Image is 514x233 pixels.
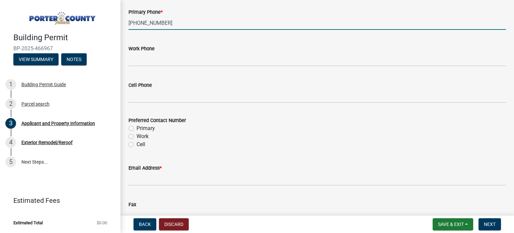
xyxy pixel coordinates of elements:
div: 1 [5,79,16,90]
span: Next [484,222,496,227]
a: Estimated Fees [5,194,110,207]
label: Work Phone [128,47,155,51]
h4: Building Permit [13,33,115,43]
div: Applicant and Property Information [21,121,95,126]
span: Estimated Total [13,221,43,225]
div: 5 [5,157,16,167]
label: Primary [137,124,155,132]
img: Porter County, Indiana [13,7,110,26]
label: Email Address [128,166,162,171]
span: $0.00 [97,221,107,225]
span: Save & Exit [438,222,464,227]
div: Building Permit Guide [21,82,66,87]
button: Back [134,218,156,230]
label: Cell Phone [128,83,152,88]
label: Work [137,132,149,140]
label: Primary Phone [128,10,163,15]
button: Save & Exit [433,218,473,230]
label: Fax [128,202,136,207]
wm-modal-confirm: Summary [13,57,59,62]
button: Notes [61,53,87,65]
label: Cell [137,140,145,149]
span: BP-2025-466967 [13,45,107,52]
button: Discard [159,218,189,230]
div: Parcel search [21,102,50,106]
label: Preferred Contact Number [128,118,186,123]
button: View Summary [13,53,59,65]
span: Back [139,222,151,227]
wm-modal-confirm: Notes [61,57,87,62]
div: 3 [5,118,16,129]
div: 4 [5,137,16,148]
button: Next [479,218,501,230]
div: Exterior Remodel/Reroof [21,140,73,145]
div: 2 [5,99,16,109]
